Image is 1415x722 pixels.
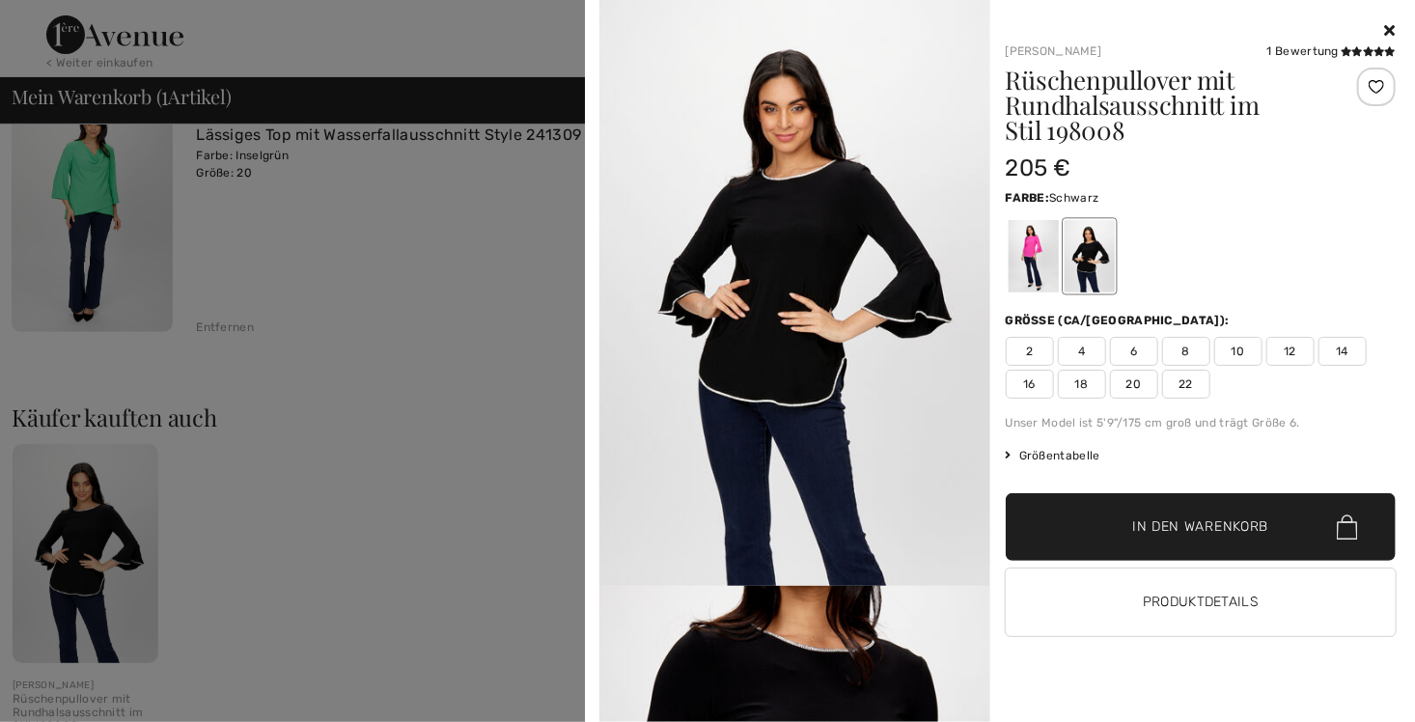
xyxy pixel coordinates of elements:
[1006,370,1054,399] span: 16
[1064,220,1114,292] div: Black
[1006,337,1054,366] span: 2
[1006,191,1050,205] span: Farbe:
[1266,337,1315,366] span: 12
[1267,44,1339,58] font: 1 Bewertung
[1006,68,1331,143] h1: Rüschenpullover mit Rundhalsausschnitt im Stil 198008
[1110,337,1158,366] span: 6
[1058,370,1106,399] span: 18
[1337,514,1358,540] img: Bag.svg
[1162,370,1210,399] span: 22
[1058,337,1106,366] span: 4
[1008,220,1058,292] div: Bright pink
[1214,337,1262,366] span: 10
[1110,370,1158,399] span: 20
[1318,337,1367,366] span: 14
[1019,449,1100,462] font: Größentabelle
[1162,337,1210,366] span: 8
[1006,312,1234,329] div: Größe (CA/[GEOGRAPHIC_DATA]):
[1006,414,1397,431] div: Unser Model ist 5'9"/175 cm groß und trägt Größe 6.
[1132,517,1268,538] span: In den Warenkorb
[1049,191,1098,205] span: Schwarz
[1006,493,1397,561] button: In den Warenkorb
[1006,569,1397,636] button: Produktdetails
[1006,44,1102,58] a: [PERSON_NAME]
[42,14,84,31] span: Hilfe
[1006,154,1072,181] span: 205 €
